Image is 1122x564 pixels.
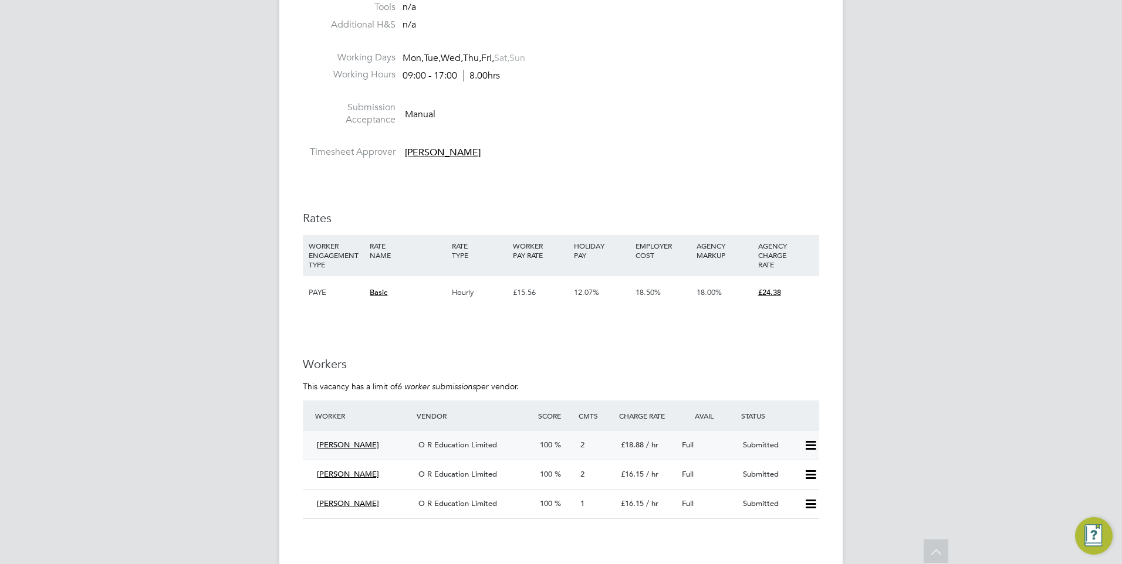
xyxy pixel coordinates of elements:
div: 09:00 - 17:00 [403,70,500,82]
span: 18.50% [636,287,661,297]
label: Tools [303,1,396,13]
span: n/a [403,19,416,30]
span: Tue, [424,52,441,64]
span: [PERSON_NAME] [317,498,379,508]
span: Sat, [494,52,509,64]
span: [PERSON_NAME] [317,440,379,450]
span: 100 [540,469,552,479]
label: Timesheet Approver [303,146,396,158]
p: This vacancy has a limit of per vendor. [303,381,819,392]
span: O R Education Limited [418,440,497,450]
span: [PERSON_NAME] [405,147,481,159]
div: £15.56 [510,276,571,310]
span: £18.88 [621,440,644,450]
div: PAYE [306,276,367,310]
div: EMPLOYER COST [633,235,694,266]
div: Score [535,405,576,426]
em: 6 worker submissions [397,381,476,392]
div: Submitted [738,494,799,514]
span: 100 [540,440,552,450]
span: £16.15 [621,498,644,508]
span: Thu, [463,52,481,64]
span: Sun [509,52,525,64]
span: 18.00% [697,287,722,297]
h3: Rates [303,210,819,226]
label: Working Hours [303,69,396,81]
span: Full [682,440,694,450]
div: WORKER PAY RATE [510,235,571,266]
span: Manual [405,108,435,120]
span: / hr [646,498,658,508]
div: Vendor [414,405,535,426]
span: Wed, [441,52,463,64]
div: Status [738,405,819,426]
div: Worker [312,405,414,426]
span: / hr [646,440,658,450]
span: 2 [580,469,584,479]
span: O R Education Limited [418,498,497,508]
span: n/a [403,1,416,13]
span: [PERSON_NAME] [317,469,379,479]
div: Hourly [449,276,510,310]
div: WORKER ENGAGEMENT TYPE [306,235,367,275]
div: Submitted [738,436,799,455]
span: 100 [540,498,552,508]
div: AGENCY CHARGE RATE [755,235,816,275]
div: Submitted [738,465,799,484]
label: Submission Acceptance [303,101,396,126]
div: RATE TYPE [449,235,510,266]
label: Additional H&S [303,19,396,31]
span: Full [682,469,694,479]
div: RATE NAME [367,235,448,266]
span: £24.38 [758,287,781,297]
div: HOLIDAY PAY [571,235,632,266]
span: 12.07% [574,287,599,297]
span: 8.00hrs [463,70,500,81]
h3: Workers [303,356,819,372]
span: / hr [646,469,658,479]
span: 1 [580,498,584,508]
span: Fri, [481,52,494,64]
span: O R Education Limited [418,469,497,479]
span: Basic [370,287,387,297]
div: Cmts [576,405,616,426]
span: 2 [580,440,584,450]
div: Avail [677,405,738,426]
div: Charge Rate [616,405,677,426]
label: Working Days [303,52,396,64]
span: £16.15 [621,469,644,479]
span: Full [682,498,694,508]
span: Mon, [403,52,424,64]
button: Engage Resource Center [1075,517,1113,555]
div: AGENCY MARKUP [694,235,755,266]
